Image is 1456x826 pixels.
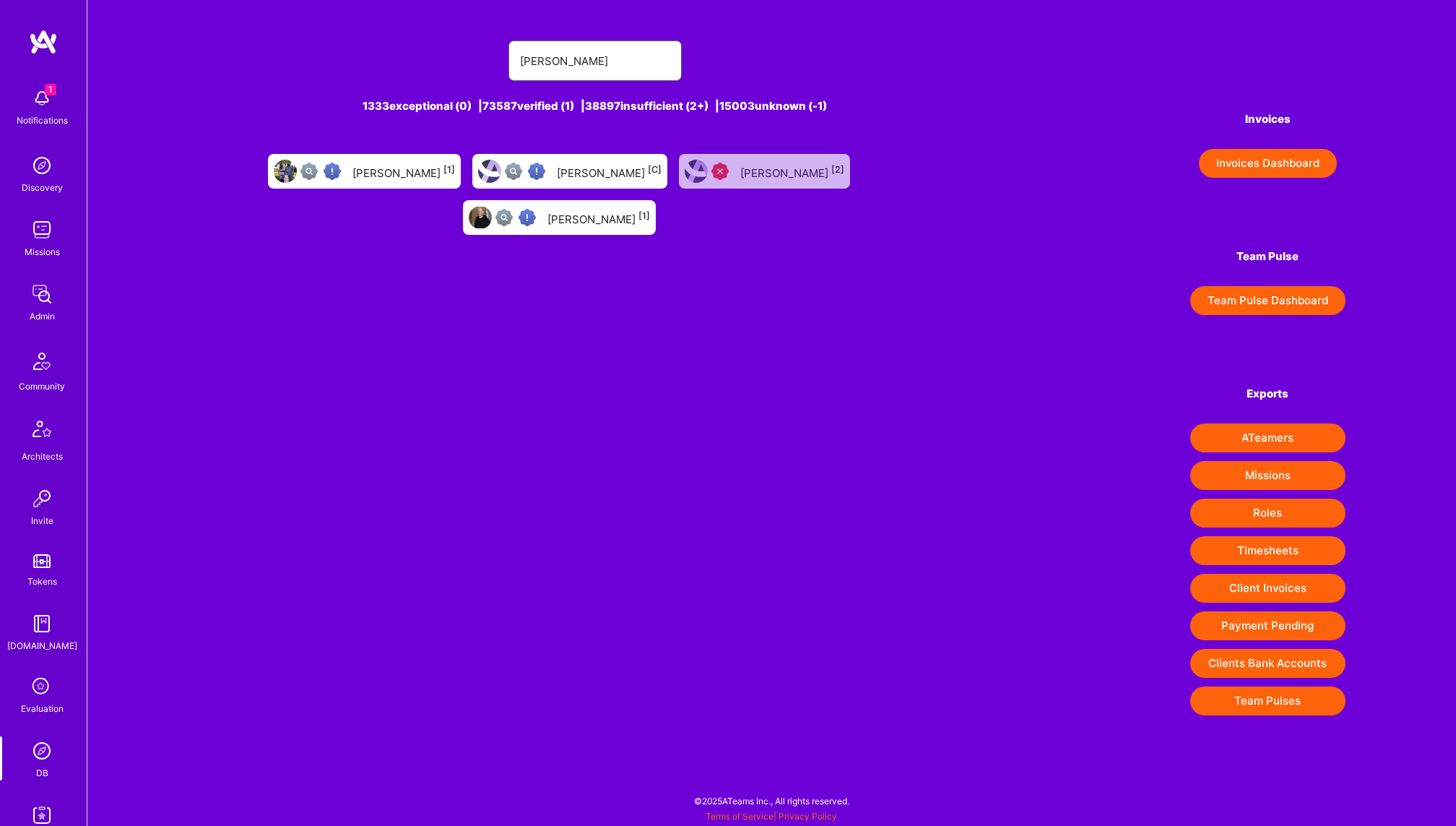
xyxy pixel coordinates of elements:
div: DB [36,765,48,780]
div: Discovery [22,180,63,195]
h4: Invoices [1190,113,1345,126]
img: Admin Search [27,736,56,765]
div: Missions [25,244,60,259]
button: Team Pulse Dashboard [1190,286,1345,315]
sup: [1] [443,164,455,175]
img: User Avatar [469,206,492,229]
h4: Exports [1190,387,1345,400]
img: tokens [33,554,51,568]
img: Unqualified [711,163,729,180]
button: Timesheets [1190,536,1345,565]
button: Client Invoices [1190,574,1345,603]
img: Not fully vetted [300,163,318,180]
img: teamwork [27,215,56,244]
div: [PERSON_NAME] [557,162,662,181]
div: Community [19,379,65,394]
sup: [2] [831,164,844,175]
button: Team Pulses [1190,687,1345,715]
div: Tokens [27,574,57,589]
div: Invite [31,513,53,528]
button: ATeamers [1190,423,1345,452]
div: 1333 exceptional (0) | 73587 verified (1) | 38897 insufficient (2+) | 15003 unknown (-1) [198,98,992,113]
img: High Potential User [519,209,536,226]
div: © 2025 ATeams Inc., All rights reserved. [87,783,1456,819]
div: [PERSON_NAME] [352,162,455,181]
span: | [706,811,837,822]
img: guide book [27,609,56,638]
img: logo [29,29,58,55]
i: icon SelectionTeam [28,674,56,701]
img: admin teamwork [27,280,56,309]
button: Missions [1190,461,1345,490]
div: [PERSON_NAME] [547,208,650,227]
sup: [1] [638,210,650,221]
a: Invoices Dashboard [1190,149,1345,178]
img: User Avatar [685,160,708,183]
div: Admin [30,309,55,324]
a: Terms of Service [706,811,773,822]
img: High Potential User [528,163,545,180]
div: [DOMAIN_NAME] [7,638,77,653]
img: Invite [27,484,56,513]
img: Community [25,344,59,379]
img: bell [27,84,56,113]
button: Clients Bank Accounts [1190,649,1345,678]
div: [PERSON_NAME] [740,162,844,181]
button: Roles [1190,499,1345,528]
img: User Avatar [274,160,297,183]
sup: [C] [648,164,662,175]
img: High Potential User [324,163,341,180]
a: User AvatarNot fully vettedHigh Potential User[PERSON_NAME][1] [457,194,662,241]
img: User Avatar [478,160,501,183]
input: Search for an A-Teamer [520,43,670,79]
img: discovery [27,151,56,180]
button: Invoices Dashboard [1199,149,1337,178]
button: Payment Pending [1190,611,1345,640]
img: Not fully vetted [505,163,522,180]
a: User AvatarNot fully vettedHigh Potential User[PERSON_NAME][C] [467,148,673,194]
a: Privacy Policy [779,811,837,822]
img: Not fully vetted [495,209,513,226]
span: 1 [45,84,56,95]
div: Architects [22,449,63,464]
h4: Team Pulse [1190,250,1345,263]
img: Architects [25,414,59,449]
div: Notifications [17,113,68,128]
a: User AvatarUnqualified[PERSON_NAME][2] [673,148,856,194]
a: User AvatarNot fully vettedHigh Potential User[PERSON_NAME][1] [262,148,467,194]
div: Evaluation [21,701,64,716]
